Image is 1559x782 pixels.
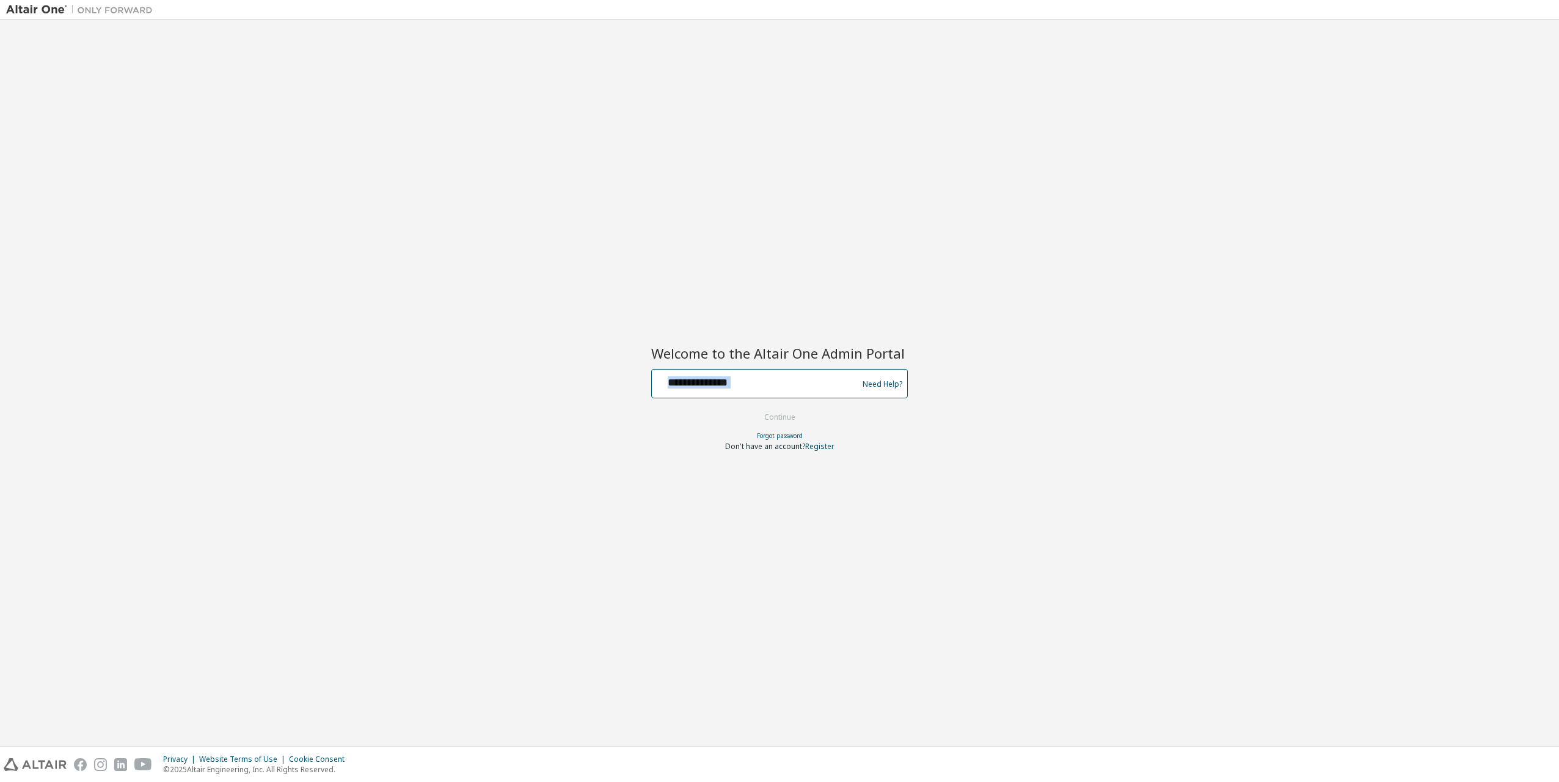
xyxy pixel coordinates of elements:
[651,345,908,362] h2: Welcome to the Altair One Admin Portal
[163,755,199,764] div: Privacy
[163,764,352,775] p: © 2025 Altair Engineering, Inc. All Rights Reserved.
[94,758,107,771] img: instagram.svg
[6,4,159,16] img: Altair One
[4,758,67,771] img: altair_logo.svg
[134,758,152,771] img: youtube.svg
[805,441,834,451] a: Register
[725,441,805,451] span: Don't have an account?
[289,755,352,764] div: Cookie Consent
[114,758,127,771] img: linkedin.svg
[199,755,289,764] div: Website Terms of Use
[74,758,87,771] img: facebook.svg
[757,431,803,440] a: Forgot password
